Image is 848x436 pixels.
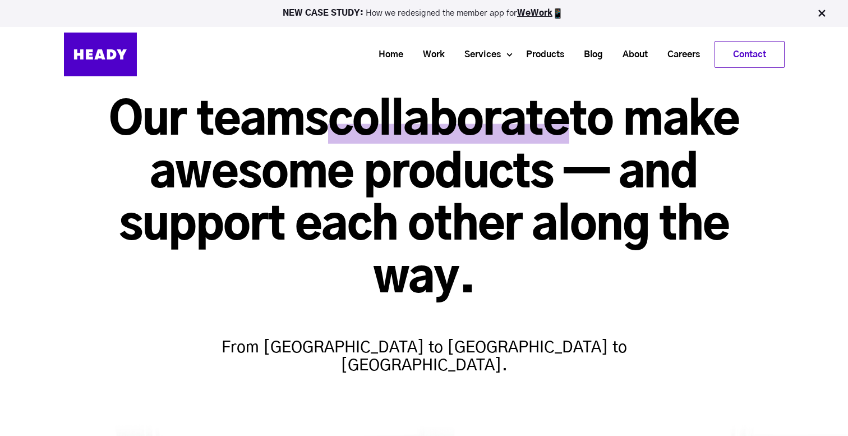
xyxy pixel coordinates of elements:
p: How we redesigned the member app for [5,8,843,19]
a: Blog [570,44,609,65]
img: app emoji [552,8,564,19]
a: Contact [715,42,784,67]
img: Close Bar [816,8,827,19]
a: About [609,44,653,65]
a: Services [450,44,506,65]
h4: From [GEOGRAPHIC_DATA] to [GEOGRAPHIC_DATA] to [GEOGRAPHIC_DATA]. [205,316,643,375]
span: collaborate [328,99,569,144]
h1: Our teams to make awesome products — and support each other along the way. [64,95,785,305]
strong: NEW CASE STUDY: [283,9,366,17]
img: Heady_Logo_Web-01 (1) [64,33,137,76]
a: Work [409,44,450,65]
a: Home [365,44,409,65]
a: Careers [653,44,706,65]
div: Navigation Menu [148,41,785,68]
a: Products [512,44,570,65]
a: WeWork [517,9,552,17]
